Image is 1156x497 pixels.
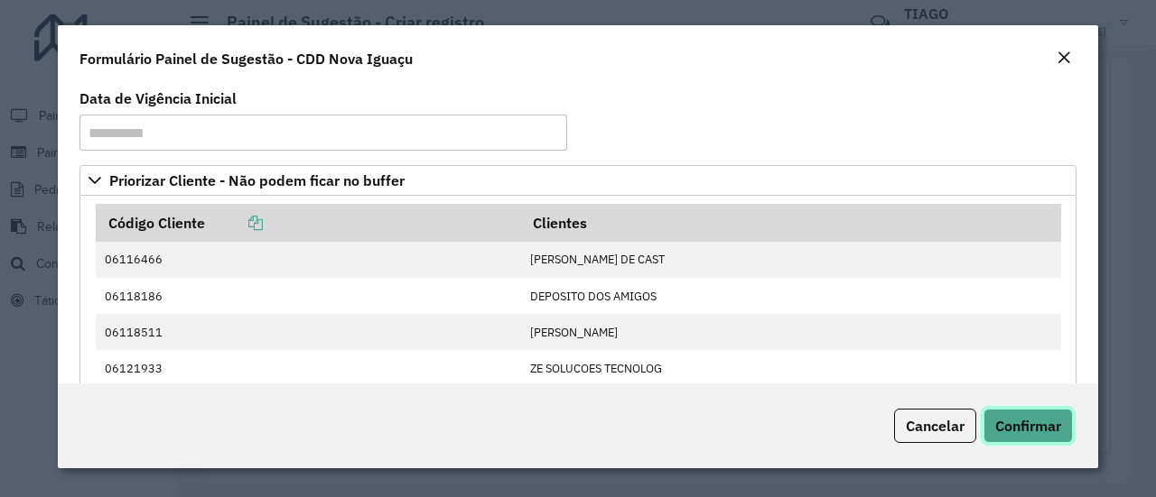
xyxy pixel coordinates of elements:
[906,417,965,435] span: Cancelar
[79,48,413,69] h4: Formulário Painel de Sugestão - CDD Nova Iguaçu
[1051,47,1077,70] button: Close
[205,214,263,232] a: Copiar
[520,204,1060,242] th: Clientes
[109,173,405,188] span: Priorizar Cliente - Não podem ficar no buffer
[520,350,1060,386] td: ZE SOLUCOES TECNOLOG
[96,350,521,386] td: 06121933
[96,314,521,350] td: 06118511
[79,165,1077,196] a: Priorizar Cliente - Não podem ficar no buffer
[995,417,1061,435] span: Confirmar
[96,278,521,314] td: 06118186
[520,242,1060,278] td: [PERSON_NAME] DE CAST
[894,409,976,443] button: Cancelar
[520,278,1060,314] td: DEPOSITO DOS AMIGOS
[96,204,521,242] th: Código Cliente
[520,314,1060,350] td: [PERSON_NAME]
[79,87,237,109] label: Data de Vigência Inicial
[1057,51,1071,65] em: Fechar
[984,409,1073,443] button: Confirmar
[96,242,521,278] td: 06116466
